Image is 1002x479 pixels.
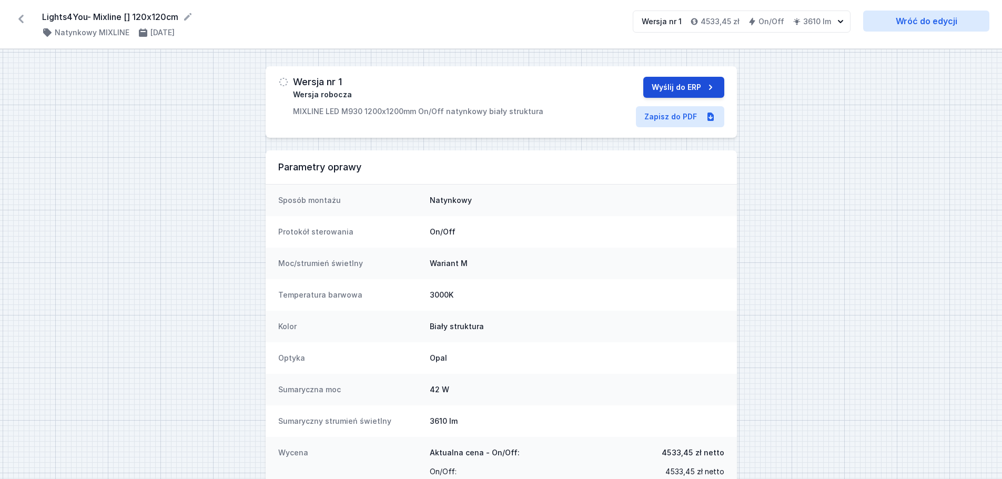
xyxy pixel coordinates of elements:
dd: On/Off [430,227,724,237]
dd: 3000K [430,290,724,300]
h3: Parametry oprawy [278,161,724,174]
dd: Opal [430,353,724,363]
form: Lights4You- Mixline [] 120x120cm [42,11,620,23]
span: Aktualna cena - On/Off: [430,447,520,458]
dd: 42 W [430,384,724,395]
dd: 3610 lm [430,416,724,426]
div: Wersja nr 1 [642,16,682,27]
button: Wersja nr 14533,45 złOn/Off3610 lm [633,11,851,33]
span: On/Off : [430,464,457,479]
h4: Natynkowy MIXLINE [55,27,129,38]
dt: Optyka [278,353,421,363]
span: 4533,45 zł netto [665,464,724,479]
dd: Biały struktura [430,321,724,332]
h4: 4533,45 zł [701,16,740,27]
img: draft.svg [278,77,289,87]
h4: [DATE] [150,27,175,38]
h4: On/Off [758,16,784,27]
span: Wersja robocza [293,89,352,100]
dd: Natynkowy [430,195,724,206]
dt: Kolor [278,321,421,332]
dd: Wariant M [430,258,724,269]
a: Zapisz do PDF [636,106,724,127]
button: Edytuj nazwę projektu [183,12,193,22]
dt: Protokół sterowania [278,227,421,237]
span: 4533,45 zł netto [662,447,724,458]
button: Wyślij do ERP [643,77,724,98]
dt: Sposób montażu [278,195,421,206]
dt: Sumaryczny strumień świetlny [278,416,421,426]
h4: 3610 lm [803,16,831,27]
a: Wróć do edycji [863,11,989,32]
p: MIXLINE LED M930 1200x1200mm On/Off natynkowy biały struktura [293,106,543,117]
h3: Wersja nr 1 [293,77,342,87]
dt: Moc/strumień świetlny [278,258,421,269]
dt: Sumaryczna moc [278,384,421,395]
dt: Temperatura barwowa [278,290,421,300]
